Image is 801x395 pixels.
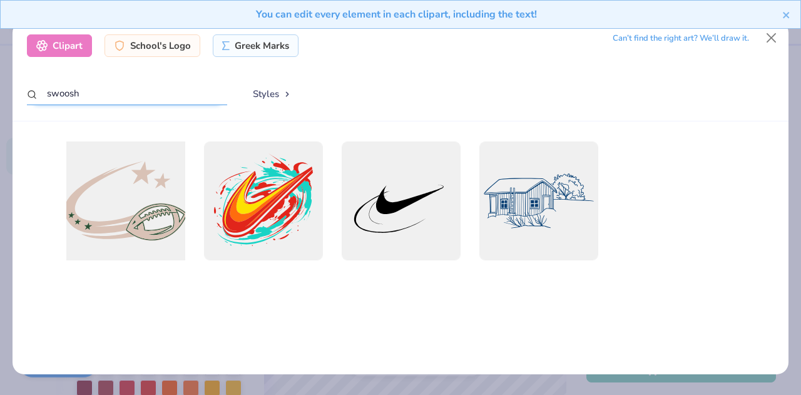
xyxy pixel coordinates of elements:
button: Styles [240,82,305,106]
div: Greek Marks [213,34,298,57]
button: close [782,7,791,22]
div: Can’t find the right art? We’ll draw it. [613,28,749,49]
div: Clipart [27,34,92,57]
input: Search by name [27,82,227,105]
div: School's Logo [105,34,200,57]
div: You can edit every element in each clipart, including the text! [10,7,782,22]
